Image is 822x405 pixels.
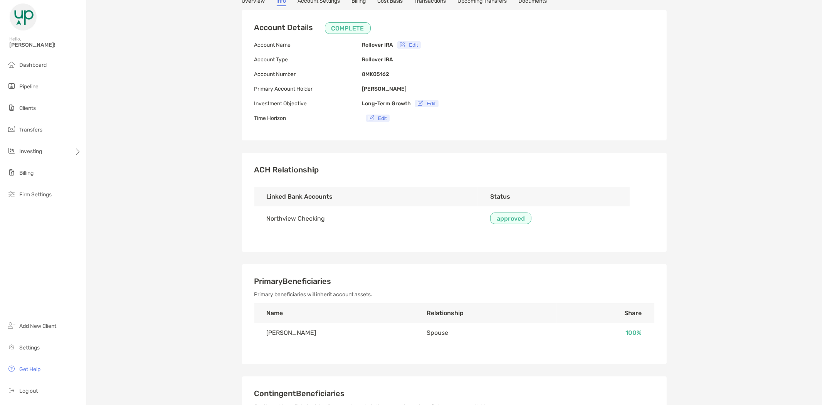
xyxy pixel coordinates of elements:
[19,83,39,90] span: Pipeline
[19,105,36,111] span: Clients
[397,41,421,49] button: Edit
[362,42,393,48] b: Rollover IRA
[254,323,414,343] td: [PERSON_NAME]
[366,115,390,122] button: Edit
[19,170,34,176] span: Billing
[7,321,16,330] img: add_new_client icon
[19,366,40,373] span: Get Help
[254,187,478,206] th: Linked Bank Accounts
[254,389,345,398] span: Contingent Beneficiaries
[254,290,654,299] p: Primary beneficiaries will inherit account assets.
[362,71,390,78] b: 8MK05162
[254,22,371,34] h3: Account Details
[478,187,630,206] th: Status
[497,214,525,223] p: approved
[7,125,16,134] img: transfers icon
[557,323,654,343] td: 100 %
[254,303,414,323] th: Name
[7,60,16,69] img: dashboard icon
[557,303,654,323] th: Share
[7,343,16,352] img: settings icon
[19,148,42,155] span: Investing
[254,84,362,94] p: Primary Account Holder
[9,3,37,31] img: Zoe Logo
[19,191,52,198] span: Firm Settings
[19,323,56,329] span: Add New Client
[7,168,16,177] img: billing icon
[19,127,42,133] span: Transfers
[19,344,40,351] span: Settings
[362,86,407,92] b: [PERSON_NAME]
[331,24,364,33] p: COMPLETE
[254,165,654,174] h3: ACH Relationship
[7,81,16,91] img: pipeline icon
[7,103,16,112] img: clients icon
[19,388,38,394] span: Log out
[9,42,81,48] span: [PERSON_NAME]!
[19,62,47,68] span: Dashboard
[254,113,362,123] p: Time Horizon
[362,56,393,63] b: Rollover IRA
[414,323,557,343] td: Spouse
[254,40,362,50] p: Account Name
[362,100,411,107] b: Long-Term Growth
[7,386,16,395] img: logout icon
[254,277,331,286] span: Primary Beneficiaries
[254,99,362,108] p: Investment Objective
[7,189,16,199] img: firm-settings icon
[7,146,16,155] img: investing icon
[415,100,439,107] button: Edit
[7,364,16,373] img: get-help icon
[254,206,478,230] td: Northview Checking
[254,69,362,79] p: Account Number
[254,55,362,64] p: Account Type
[414,303,557,323] th: Relationship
